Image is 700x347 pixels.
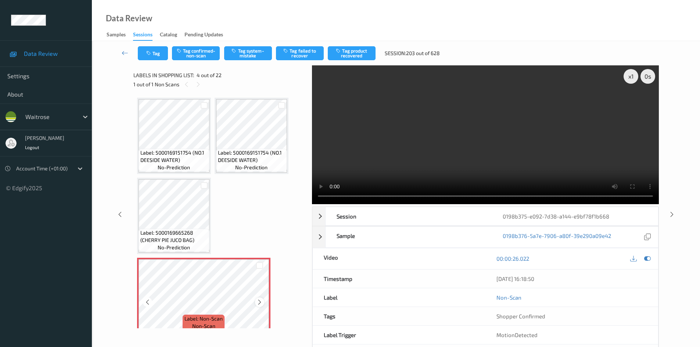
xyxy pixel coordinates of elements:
span: Label: Non-Scan [184,315,223,322]
span: Shopper Confirmed [496,313,545,319]
a: Non-Scan [496,294,521,301]
div: Session [326,207,492,225]
div: Video [313,248,485,269]
a: Catalog [160,30,184,40]
div: Sessions [133,31,152,41]
a: Samples [107,30,133,40]
div: 0198b375-e092-7d38-a144-e9bf78f1b668 [492,207,658,225]
div: x 1 [624,69,638,84]
span: Label: 5000169151754 (NO.1 DEESIDE WATER) [218,149,285,164]
div: Pending Updates [184,31,223,40]
div: MotionDetected [485,326,658,344]
span: non-scan [192,322,215,330]
a: Sessions [133,30,160,41]
div: Sample0198b376-5a7e-7906-a80f-39e290a09e42 [312,226,658,248]
div: Timestamp [313,270,485,288]
div: Sample [326,227,492,247]
button: Tag product recovered [328,46,376,60]
span: 203 out of 628 [406,50,440,57]
span: Labels in shopping list: [133,72,194,79]
div: Tags [313,307,485,325]
div: Label [313,288,485,307]
div: Catalog [160,31,177,40]
span: no-prediction [235,164,268,171]
span: Session: [385,50,406,57]
button: Tag failed to recover [276,46,324,60]
button: Tag confirmed-non-scan [172,46,220,60]
span: 4 out of 22 [197,72,222,79]
div: 0 s [640,69,655,84]
span: Label: 5000169151754 (NO.1 DEESIDE WATER) [140,149,208,164]
a: 00:00:26.022 [496,255,529,262]
div: Label Trigger [313,326,485,344]
div: Samples [107,31,126,40]
span: Label: 5000169665268 (CHERRY PIE JUCO BAG) [140,229,208,244]
div: 1 out of 1 Non Scans [133,80,307,89]
a: Pending Updates [184,30,230,40]
div: Data Review [106,15,152,22]
div: [DATE] 16:18:50 [496,275,647,282]
span: no-prediction [158,244,190,251]
button: Tag [138,46,168,60]
button: Tag system-mistake [224,46,272,60]
span: no-prediction [158,164,190,171]
a: 0198b376-5a7e-7906-a80f-39e290a09e42 [503,232,611,242]
div: Session0198b375-e092-7d38-a144-e9bf78f1b668 [312,207,658,226]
